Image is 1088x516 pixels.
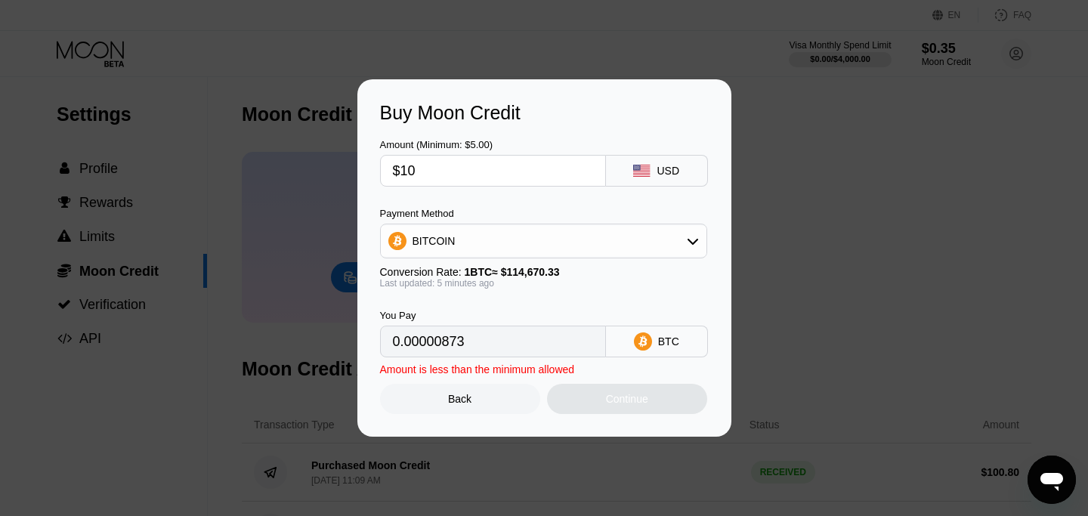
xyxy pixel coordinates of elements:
div: Payment Method [380,208,707,219]
div: Amount is less than the minimum allowed [380,363,575,375]
div: USD [657,165,679,177]
div: BITCOIN [381,226,706,256]
div: BTC [658,335,679,348]
div: Conversion Rate: [380,266,707,278]
input: $0.00 [393,156,593,186]
div: You Pay [380,310,606,321]
div: Back [380,384,540,414]
span: 1 BTC ≈ $114,670.33 [465,266,560,278]
div: BITCOIN [413,235,456,247]
div: Amount (Minimum: $5.00) [380,139,606,150]
div: Last updated: 5 minutes ago [380,278,707,289]
iframe: Button to launch messaging window [1028,456,1076,504]
div: Buy Moon Credit [380,102,709,124]
div: Back [448,393,471,405]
